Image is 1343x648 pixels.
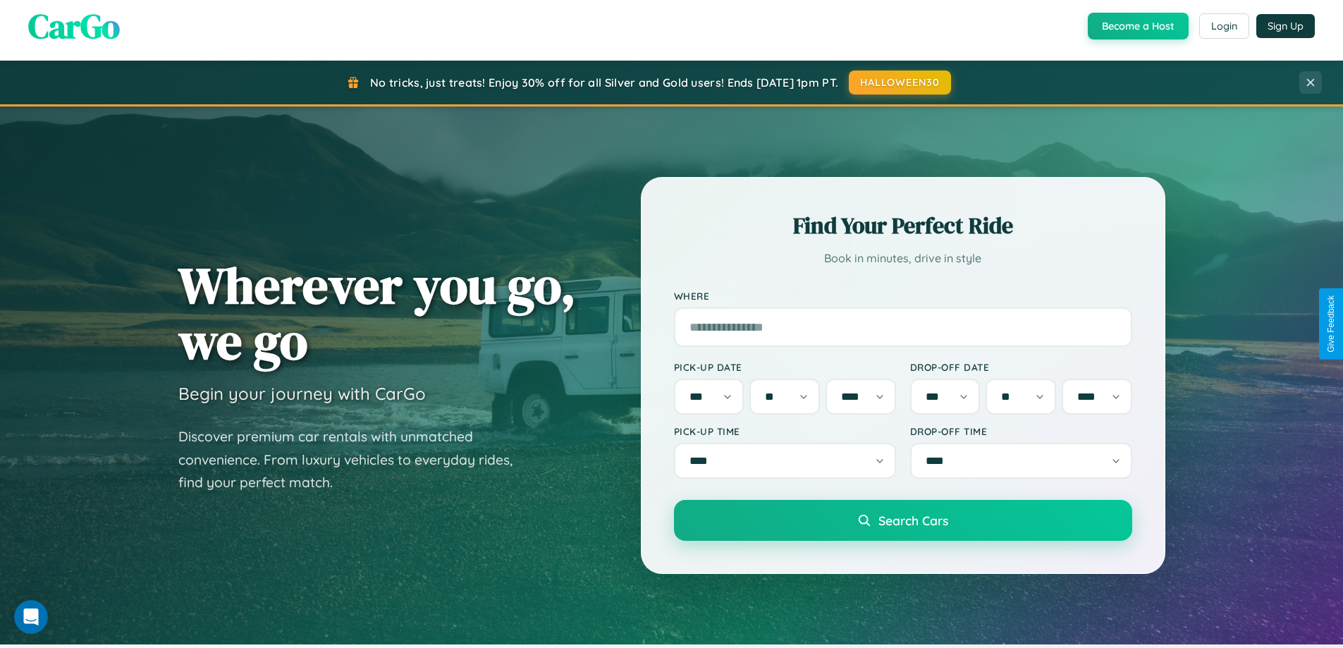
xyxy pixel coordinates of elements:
label: Drop-off Time [910,425,1132,437]
span: CarGo [28,3,120,49]
label: Drop-off Date [910,361,1132,373]
div: Give Feedback [1326,295,1336,353]
iframe: Intercom live chat [14,600,48,634]
label: Pick-up Date [674,361,896,373]
button: Become a Host [1088,13,1189,39]
label: Pick-up Time [674,425,896,437]
button: Search Cars [674,500,1132,541]
p: Discover premium car rentals with unmatched convenience. From luxury vehicles to everyday rides, ... [178,425,531,494]
h3: Begin your journey with CarGo [178,383,426,404]
p: Book in minutes, drive in style [674,248,1132,269]
button: Login [1199,13,1249,39]
span: No tricks, just treats! Enjoy 30% off for all Silver and Gold users! Ends [DATE] 1pm PT. [370,75,838,90]
button: Sign Up [1256,14,1315,38]
label: Where [674,290,1132,302]
button: HALLOWEEN30 [849,71,951,94]
span: Search Cars [878,513,948,528]
h1: Wherever you go, we go [178,257,576,369]
h2: Find Your Perfect Ride [674,210,1132,241]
